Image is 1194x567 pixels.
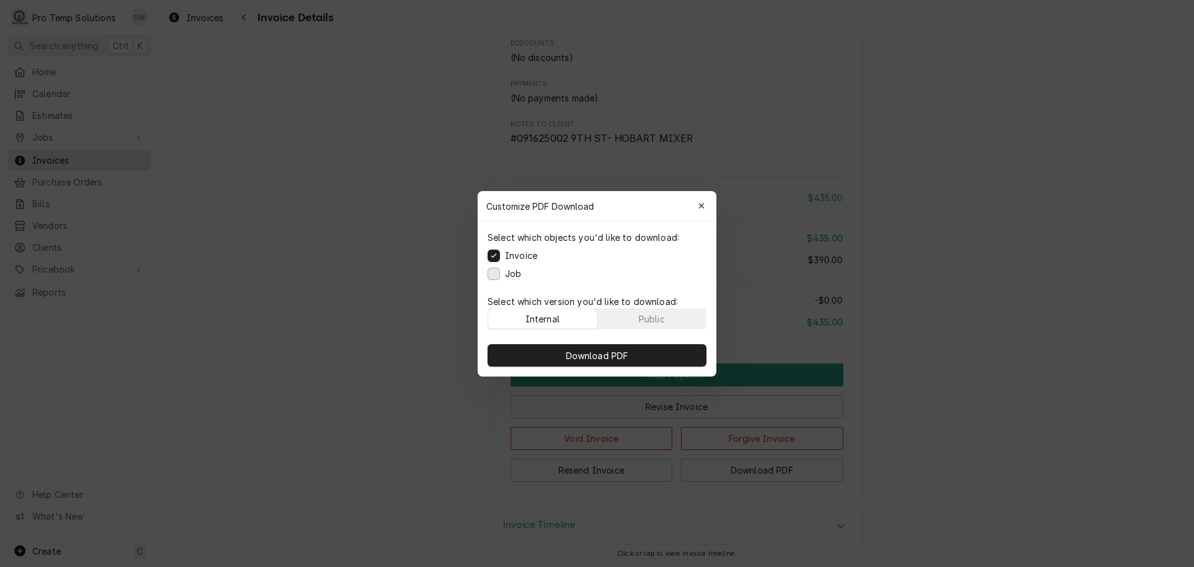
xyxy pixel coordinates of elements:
[478,191,716,221] div: Customize PDF Download
[488,295,706,308] p: Select which version you'd like to download:
[563,349,631,362] span: Download PDF
[639,312,665,325] div: Public
[525,312,560,325] div: Internal
[505,249,537,262] label: Invoice
[488,344,706,367] button: Download PDF
[505,267,521,280] label: Job
[488,231,679,244] p: Select which objects you'd like to download:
